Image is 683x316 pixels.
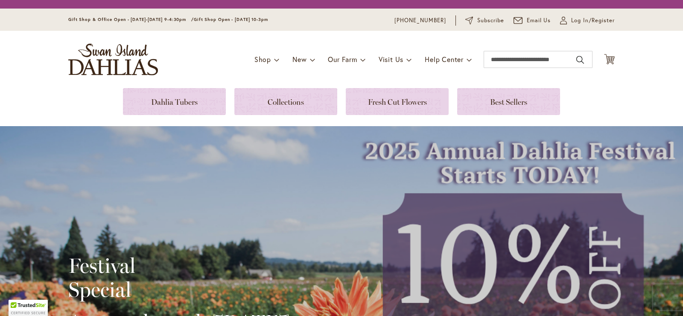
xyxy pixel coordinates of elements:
button: Search [576,53,584,67]
a: [PHONE_NUMBER] [394,16,446,25]
span: Shop [254,55,271,64]
a: Subscribe [465,16,504,25]
span: Subscribe [477,16,504,25]
a: store logo [68,44,158,75]
h2: Festival Special [68,254,290,301]
span: Our Farm [328,55,357,64]
span: Log In/Register [571,16,615,25]
a: Log In/Register [560,16,615,25]
span: Visit Us [379,55,403,64]
span: Help Center [425,55,464,64]
a: Email Us [514,16,551,25]
span: Gift Shop Open - [DATE] 10-3pm [194,17,268,22]
span: Email Us [527,16,551,25]
span: Gift Shop & Office Open - [DATE]-[DATE] 9-4:30pm / [68,17,194,22]
span: New [292,55,306,64]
